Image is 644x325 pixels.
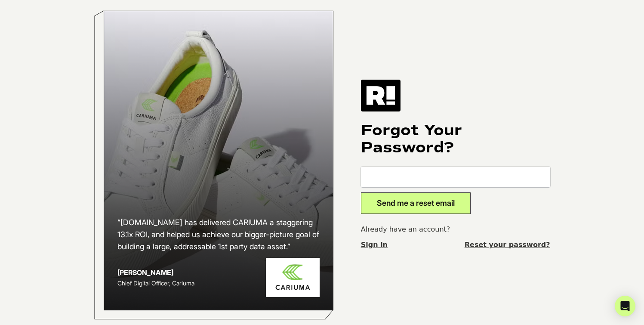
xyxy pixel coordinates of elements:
[117,279,194,287] span: Chief Digital Officer, Cariuma
[361,122,550,156] h1: Forgot Your Password?
[465,240,550,250] a: Reset your password?
[361,224,550,235] p: Already have an account?
[117,268,173,277] strong: [PERSON_NAME]
[361,80,401,111] img: Retention.com
[615,296,635,316] div: Open Intercom Messenger
[361,240,388,250] a: Sign in
[266,258,320,297] img: Cariuma
[117,217,320,253] h2: “[DOMAIN_NAME] has delivered CARIUMA a staggering 13.1x ROI, and helped us achieve our bigger-pic...
[361,192,471,214] button: Send me a reset email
